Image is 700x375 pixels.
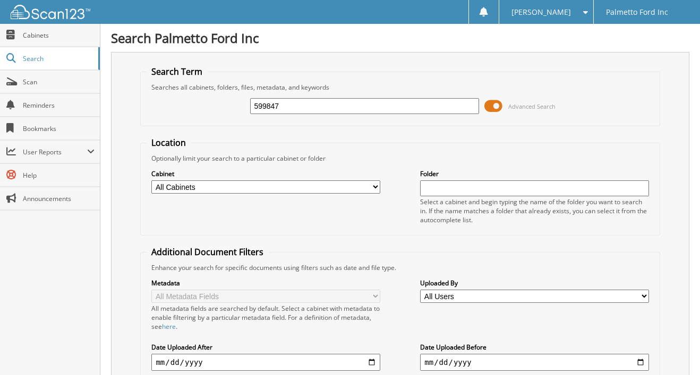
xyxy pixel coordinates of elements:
span: Cabinets [23,31,95,40]
img: scan123-logo-white.svg [11,5,90,19]
label: Date Uploaded Before [420,343,648,352]
span: Scan [23,77,95,86]
span: Advanced Search [508,102,556,110]
span: Help [23,171,95,180]
label: Date Uploaded After [151,343,380,352]
legend: Additional Document Filters [146,246,269,258]
input: start [151,354,380,371]
span: User Reports [23,147,87,156]
label: Uploaded By [420,278,648,287]
span: Bookmarks [23,124,95,133]
div: Enhance your search for specific documents using filters such as date and file type. [146,263,654,272]
div: Optionally limit your search to a particular cabinet or folder [146,154,654,163]
span: [PERSON_NAME] [511,9,571,15]
label: Metadata [151,278,380,287]
span: Reminders [23,101,95,110]
h1: Search Palmetto Ford Inc [111,29,689,47]
div: Searches all cabinets, folders, files, metadata, and keywords [146,83,654,92]
a: here [162,322,176,331]
div: Select a cabinet and begin typing the name of the folder you want to search in. If the name match... [420,197,648,224]
legend: Location [146,137,191,149]
input: end [420,354,648,371]
label: Cabinet [151,169,380,178]
span: Palmetto Ford Inc [606,9,668,15]
div: All metadata fields are searched by default. Select a cabinet with metadata to enable filtering b... [151,304,380,331]
legend: Search Term [146,66,208,77]
iframe: Chat Widget [647,324,700,375]
span: Announcements [23,194,95,203]
span: Search [23,54,93,63]
label: Folder [420,169,648,178]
